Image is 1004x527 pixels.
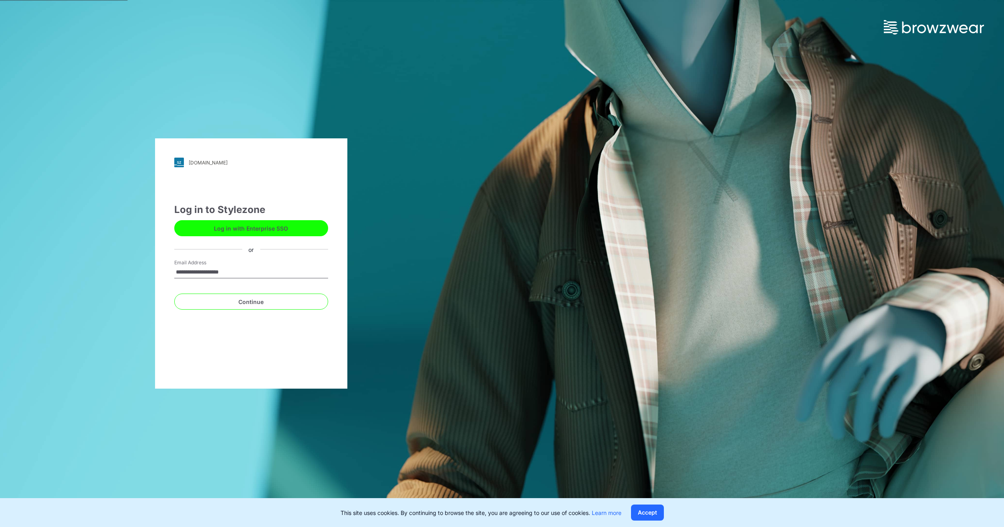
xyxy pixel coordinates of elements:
img: svg+xml;base64,PHN2ZyB3aWR0aD0iMjgiIGhlaWdodD0iMjgiIHZpZXdCb3g9IjAgMCAyOCAyOCIgZmlsbD0ibm9uZSIgeG... [174,158,184,167]
div: Log in to Stylezone [174,203,328,217]
div: [DOMAIN_NAME] [189,160,228,166]
label: Email Address [174,259,230,266]
button: Accept [631,505,664,521]
img: browzwear-logo.73288ffb.svg [884,20,984,34]
button: Continue [174,294,328,310]
a: Learn more [592,509,621,516]
div: or [242,245,260,253]
a: [DOMAIN_NAME] [174,158,328,167]
p: This site uses cookies. By continuing to browse the site, you are agreeing to our use of cookies. [341,509,621,517]
button: Log in with Enterprise SSO [174,220,328,236]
